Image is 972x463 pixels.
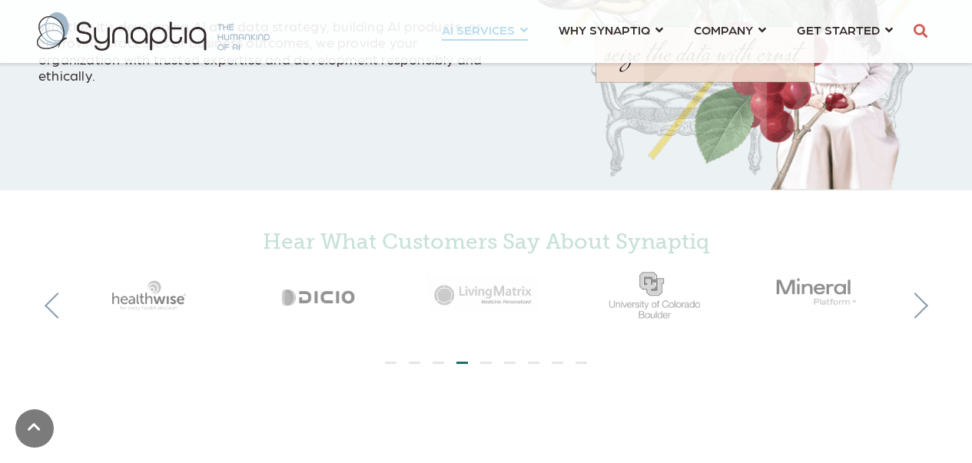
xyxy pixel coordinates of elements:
[552,362,563,364] li: Page dot 8
[71,229,901,255] h4: Hear What Customers Say About Synaptiq
[442,19,515,40] span: AI SERVICES
[569,262,735,329] img: University of Colorado Boulder
[45,293,71,319] button: Previous
[576,362,587,364] li: Page dot 9
[433,362,444,364] li: Page dot 3
[735,263,901,319] img: Mineral_gray50
[559,19,650,40] span: WHY SYNAPTIQ
[230,98,430,137] iframe: Embedded CTA
[559,15,663,44] a: WHY SYNAPTIQ
[426,4,908,59] nav: menu
[37,12,270,51] img: synaptiq logo-2
[480,362,492,364] li: Page dot 5
[71,262,237,329] img: Healthwise_gray50
[504,362,516,364] li: Page dot 6
[409,362,420,364] li: Page dot 2
[237,262,403,329] img: Dicio
[442,15,528,44] a: AI SERVICES
[456,362,468,364] li: Page dot 4
[797,15,893,44] a: GET STARTED
[528,362,539,364] li: Page dot 7
[694,15,766,44] a: COMPANY
[38,98,200,137] iframe: Embedded CTA
[902,293,928,319] button: Next
[394,385,579,425] iframe: Embedded CTA
[797,19,880,40] span: GET STARTED
[694,19,753,40] span: COMPANY
[385,362,396,364] li: Page dot 1
[403,262,569,326] img: Living Matrix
